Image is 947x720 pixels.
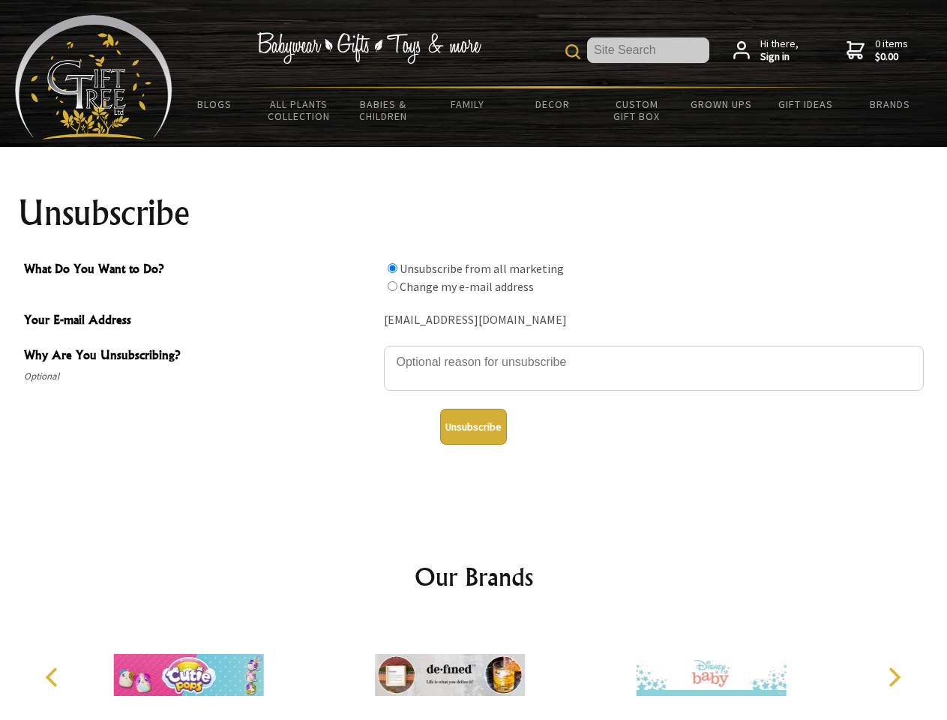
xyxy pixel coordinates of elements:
strong: $0.00 [875,50,908,64]
a: Brands [848,88,933,120]
label: Change my e-mail address [400,279,534,294]
label: Unsubscribe from all marketing [400,261,564,276]
span: Your E-mail Address [24,310,376,332]
button: Previous [37,661,70,694]
a: Grown Ups [679,88,763,120]
strong: Sign in [760,50,799,64]
input: What Do You Want to Do? [388,263,397,273]
h2: Our Brands [30,559,918,595]
input: Site Search [587,37,709,63]
a: Custom Gift Box [595,88,679,132]
a: 0 items$0.00 [847,37,908,64]
a: Family [426,88,511,120]
span: Hi there, [760,37,799,64]
a: Decor [510,88,595,120]
textarea: Why Are You Unsubscribing? [384,346,924,391]
img: Babyware - Gifts - Toys and more... [15,15,172,139]
span: Why Are You Unsubscribing? [24,346,376,367]
a: Gift Ideas [763,88,848,120]
h1: Unsubscribe [18,195,930,231]
input: What Do You Want to Do? [388,281,397,291]
div: [EMAIL_ADDRESS][DOMAIN_NAME] [384,309,924,332]
span: 0 items [875,37,908,64]
a: BLOGS [172,88,257,120]
button: Unsubscribe [440,409,507,445]
a: All Plants Collection [257,88,342,132]
a: Hi there,Sign in [733,37,799,64]
img: product search [565,44,580,59]
span: Optional [24,367,376,385]
img: Babywear - Gifts - Toys & more [256,32,481,64]
button: Next [877,661,910,694]
span: What Do You Want to Do? [24,259,376,281]
a: Babies & Children [341,88,426,132]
